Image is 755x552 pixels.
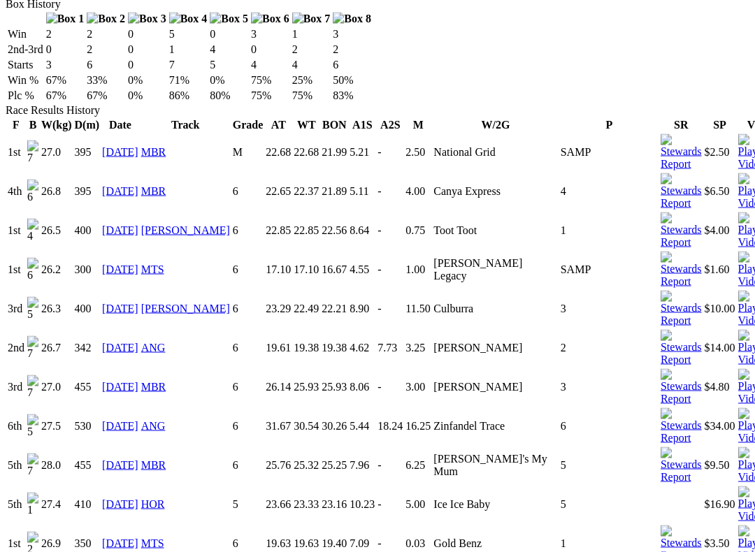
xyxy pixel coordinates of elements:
td: 2.50 [405,133,431,171]
th: W/2G [433,118,558,132]
td: 0% [127,89,167,103]
th: Grade [232,118,264,132]
a: ANG [141,342,166,354]
td: 0% [209,73,249,87]
td: 5 [560,486,659,523]
td: $4.00 [704,212,736,249]
td: 30.26 [321,407,347,445]
td: 22.68 [293,133,319,171]
td: 25.93 [293,368,319,406]
td: 7.73 [377,329,403,367]
div: Race Results History [6,104,749,117]
td: 5 [560,446,659,484]
td: 75% [250,73,290,87]
td: National Grid [433,133,558,171]
td: 22.49 [293,290,319,328]
td: 30.54 [293,407,319,445]
td: $1.60 [704,251,736,289]
td: 2 [45,27,85,41]
td: - [377,486,403,523]
td: 1st [7,212,25,249]
td: 71% [168,73,208,87]
th: Date [101,118,139,132]
td: 7.96 [349,446,375,484]
td: - [377,368,403,406]
td: 5 [232,486,264,523]
td: 4th [7,173,25,210]
td: 27.4 [41,486,73,523]
td: 6 [232,329,264,367]
td: M [232,133,264,171]
th: WT [293,118,319,132]
a: [DATE] [102,146,138,158]
th: AT [265,118,292,132]
td: 21.99 [321,133,347,171]
a: [DATE] [102,263,138,275]
td: Culburra [433,290,558,328]
img: Stewards Report [661,252,702,288]
td: Win % [7,73,44,87]
a: HOR [141,498,165,510]
th: SR [660,118,703,132]
td: 2nd [7,329,25,367]
img: Stewards Report [661,173,702,210]
td: - [377,173,403,210]
td: 17.10 [265,251,292,289]
td: 5.11 [349,173,375,210]
td: 8.90 [349,290,375,328]
td: [PERSON_NAME] Legacy [433,251,558,289]
img: 4 [27,219,38,242]
td: 23.66 [265,486,292,523]
td: 25.25 [321,446,347,484]
td: 75% [250,89,290,103]
img: Box 2 [87,13,125,25]
a: [DATE] [102,303,138,314]
td: 3.00 [405,368,431,406]
td: 22.85 [265,212,292,249]
td: 1.00 [405,251,431,289]
td: 3 [332,27,372,41]
td: 33% [86,73,126,87]
th: M [405,118,431,132]
td: 300 [74,251,101,289]
img: Box 6 [251,13,289,25]
td: 3.25 [405,329,431,367]
td: 0 [250,43,290,57]
img: Stewards Report [661,291,702,327]
img: 7 [27,453,38,477]
td: 22.37 [293,173,319,210]
img: 1 [27,493,38,516]
td: 1 [292,27,331,41]
a: [DATE] [102,185,138,197]
td: 6 [86,58,126,72]
td: $6.50 [704,173,736,210]
td: 21.89 [321,173,347,210]
td: 31.67 [265,407,292,445]
td: 0 [209,27,249,41]
a: [DATE] [102,224,138,236]
td: 395 [74,173,101,210]
td: 5.21 [349,133,375,171]
td: Starts [7,58,44,72]
td: 530 [74,407,101,445]
td: 5 [209,58,249,72]
td: $4.80 [704,368,736,406]
td: 0 [45,43,85,57]
td: 16.67 [321,251,347,289]
a: MTS [141,537,164,549]
td: 1 [560,212,659,249]
td: 26.2 [41,251,73,289]
img: Box 4 [169,13,208,25]
td: - [377,212,403,249]
td: 6 [232,290,264,328]
td: 410 [74,486,101,523]
td: 3 [250,27,290,41]
td: - [377,290,403,328]
td: 6 [232,407,264,445]
td: 5.00 [405,486,431,523]
img: Stewards Report [661,134,702,170]
a: MTS [141,263,164,275]
td: 26.8 [41,173,73,210]
td: Canya Express [433,173,558,210]
td: SAMP [560,133,659,171]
